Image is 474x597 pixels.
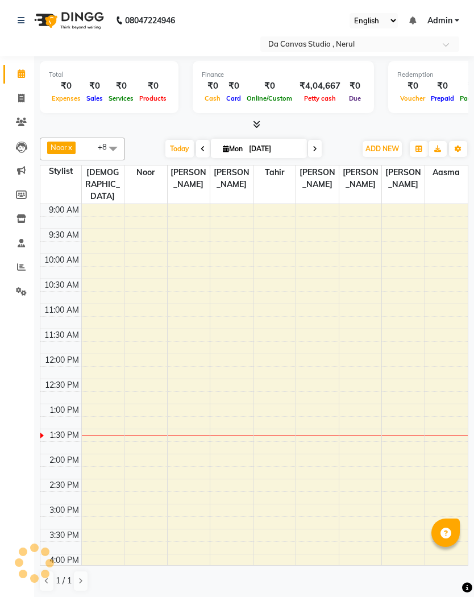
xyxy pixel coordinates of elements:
[98,142,115,151] span: +8
[244,80,295,93] div: ₹0
[40,165,81,177] div: Stylist
[47,529,81,541] div: 3:30 PM
[47,504,81,516] div: 3:00 PM
[346,94,364,102] span: Due
[295,80,345,93] div: ₹4,04,667
[220,144,246,153] span: Mon
[382,165,425,192] span: [PERSON_NAME]
[428,94,457,102] span: Prepaid
[47,404,81,416] div: 1:00 PM
[43,354,81,366] div: 12:00 PM
[47,479,81,491] div: 2:30 PM
[84,94,106,102] span: Sales
[202,70,365,80] div: Finance
[124,165,167,180] span: Noor
[82,165,124,204] span: [DEMOGRAPHIC_DATA]
[397,80,428,93] div: ₹0
[47,229,81,241] div: 9:30 AM
[49,94,84,102] span: Expenses
[296,165,339,192] span: [PERSON_NAME]
[246,140,302,157] input: 2025-09-01
[223,94,244,102] span: Card
[125,5,175,36] b: 08047224946
[47,429,81,441] div: 1:30 PM
[47,454,81,466] div: 2:00 PM
[202,80,223,93] div: ₹0
[244,94,295,102] span: Online/Custom
[339,165,382,192] span: [PERSON_NAME]
[51,143,67,152] span: Noor
[136,94,169,102] span: Products
[223,80,244,93] div: ₹0
[253,165,296,180] span: Tahir
[210,165,253,192] span: [PERSON_NAME]
[165,140,194,157] span: Today
[29,5,107,36] img: logo
[49,80,84,93] div: ₹0
[67,143,72,152] a: x
[397,94,428,102] span: Voucher
[427,15,452,27] span: Admin
[345,80,365,93] div: ₹0
[363,141,402,157] button: ADD NEW
[428,80,457,93] div: ₹0
[84,80,106,93] div: ₹0
[202,94,223,102] span: Cash
[425,165,468,180] span: Aasma
[47,204,81,216] div: 9:00 AM
[301,94,339,102] span: Petty cash
[42,254,81,266] div: 10:00 AM
[56,575,72,587] span: 1 / 1
[106,94,136,102] span: Services
[106,80,136,93] div: ₹0
[49,70,169,80] div: Total
[42,279,81,291] div: 10:30 AM
[136,80,169,93] div: ₹0
[42,304,81,316] div: 11:00 AM
[168,165,210,192] span: [PERSON_NAME]
[47,554,81,566] div: 4:00 PM
[365,144,399,153] span: ADD NEW
[42,329,81,341] div: 11:30 AM
[43,379,81,391] div: 12:30 PM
